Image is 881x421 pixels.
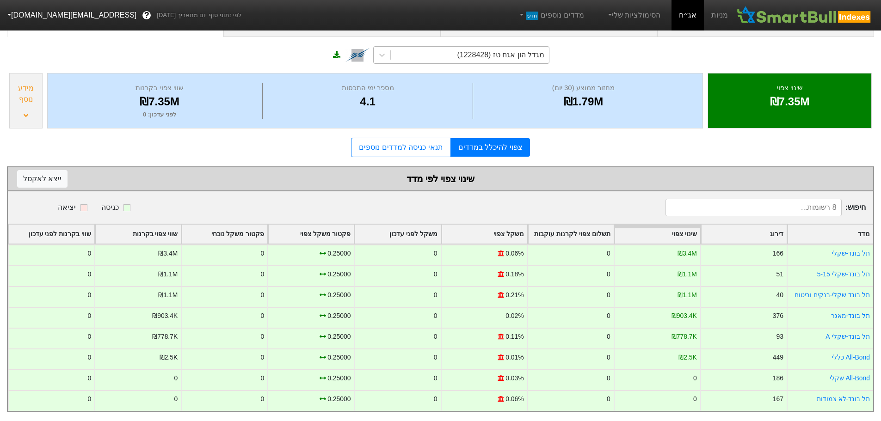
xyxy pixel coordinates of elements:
[174,394,178,404] div: 0
[735,6,874,24] img: SmartBull
[830,374,870,382] a: All-Bond שקלי
[9,225,94,244] div: Toggle SortBy
[505,353,524,362] div: 0.01%
[434,269,437,279] div: 0
[327,249,351,258] div: 0.25000
[327,353,351,362] div: 0.25000
[101,202,119,213] div: כניסה
[672,332,697,342] div: ₪778.7K
[773,394,783,404] div: 167
[826,333,870,340] a: תל בונד-שקלי A
[87,394,91,404] div: 0
[351,138,450,157] a: תנאי כניסה למדדים נוספים
[693,394,697,404] div: 0
[505,311,524,321] div: 0.02%
[505,269,524,279] div: 0.18%
[776,269,783,279] div: 51
[607,394,610,404] div: 0
[701,225,787,244] div: Toggle SortBy
[475,93,691,110] div: ₪1.79M
[87,373,91,383] div: 0
[505,373,524,383] div: 0.03%
[327,269,351,279] div: 0.25000
[87,332,91,342] div: 0
[261,373,265,383] div: 0
[434,249,437,258] div: 0
[261,269,265,279] div: 0
[261,394,265,404] div: 0
[607,311,610,321] div: 0
[17,170,68,188] button: ייצא לאקסל
[434,394,437,404] div: 0
[831,312,870,319] a: תל בונד-מאגר
[607,353,610,362] div: 0
[152,311,178,321] div: ₪903.4K
[528,225,614,244] div: Toggle SortBy
[261,311,265,321] div: 0
[327,373,351,383] div: 0.25000
[144,9,149,22] span: ?
[345,43,370,67] img: tase link
[795,291,870,299] a: תל בונד שקלי-בנקים וביטוח
[268,225,354,244] div: Toggle SortBy
[261,353,265,362] div: 0
[87,249,91,258] div: 0
[327,332,351,342] div: 0.25000
[505,249,524,258] div: 0.06%
[327,290,351,300] div: 0.25000
[505,332,524,342] div: 0.11%
[434,290,437,300] div: 0
[615,225,700,244] div: Toggle SortBy
[152,332,178,342] div: ₪778.7K
[788,225,873,244] div: Toggle SortBy
[265,93,470,110] div: 4.1
[265,83,470,93] div: מספר ימי התכסות
[261,332,265,342] div: 0
[773,249,783,258] div: 166
[773,311,783,321] div: 376
[773,353,783,362] div: 449
[607,290,610,300] div: 0
[607,269,610,279] div: 0
[174,373,178,383] div: 0
[442,225,527,244] div: Toggle SortBy
[434,353,437,362] div: 0
[59,93,260,110] div: ₪7.35M
[720,93,860,110] div: ₪7.35M
[672,311,697,321] div: ₪903.4K
[607,373,610,383] div: 0
[776,332,783,342] div: 93
[434,373,437,383] div: 0
[678,269,697,279] div: ₪1.1M
[58,202,76,213] div: יציאה
[817,270,870,278] a: תל בונד-שקלי 5-15
[327,394,351,404] div: 0.25000
[59,110,260,119] div: לפני עדכון : 0
[720,83,860,93] div: שינוי צפוי
[434,311,437,321] div: 0
[693,373,697,383] div: 0
[158,269,178,279] div: ₪1.1M
[678,290,697,300] div: ₪1.1M
[59,83,260,93] div: שווי צפוי בקרנות
[665,199,842,216] input: 8 רשומות...
[12,83,40,105] div: מידע נוסף
[678,249,697,258] div: ₪3.4M
[355,225,440,244] div: Toggle SortBy
[526,12,538,20] span: חדש
[457,49,544,61] div: מגדל הון אגח טז (1228428)
[665,199,866,216] span: חיפוש :
[832,354,870,361] a: All-Bond כללי
[475,83,691,93] div: מחזור ממוצע (30 יום)
[327,311,351,321] div: 0.25000
[505,394,524,404] div: 0.06%
[817,395,870,403] a: תל בונד-לא צמודות
[261,249,265,258] div: 0
[17,172,864,186] div: שינוי צפוי לפי מדד
[160,353,178,362] div: ₪2.5K
[514,6,588,24] a: מדדים נוספיםחדש
[832,250,870,257] a: תל בונד-שקלי
[87,353,91,362] div: 0
[158,290,178,300] div: ₪1.1M
[95,225,181,244] div: Toggle SortBy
